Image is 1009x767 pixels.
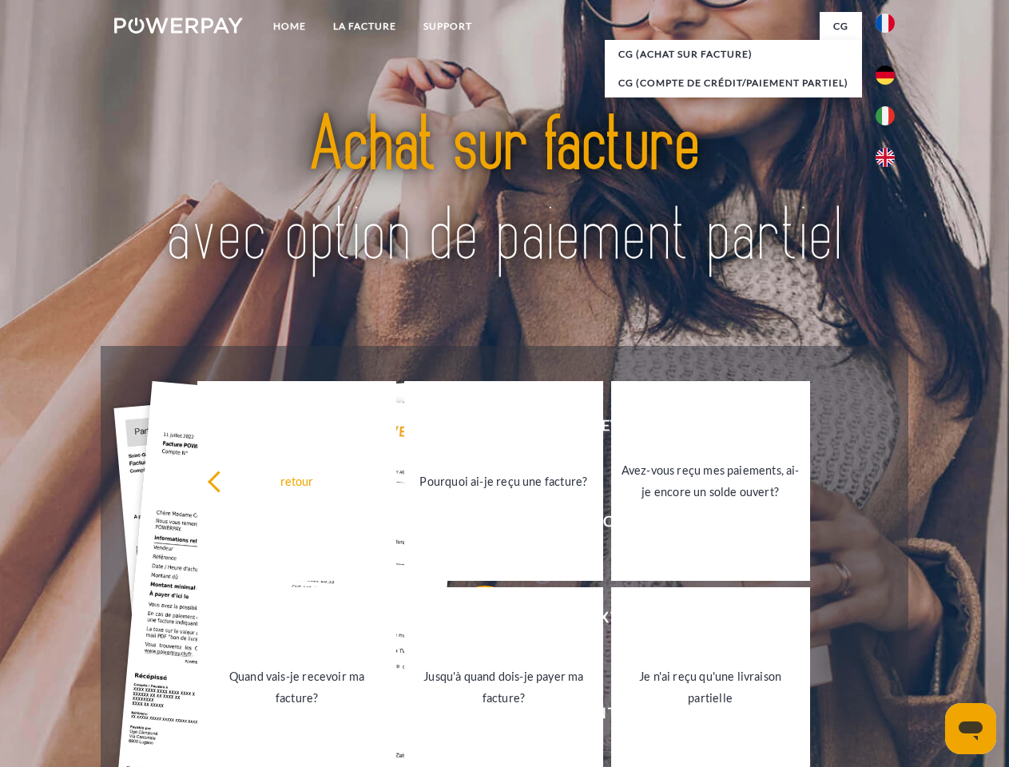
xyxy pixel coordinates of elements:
a: LA FACTURE [320,12,410,41]
div: Pourquoi ai-je reçu une facture? [414,470,594,491]
a: Support [410,12,486,41]
img: de [876,66,895,85]
div: Avez-vous reçu mes paiements, ai-je encore un solde ouvert? [621,459,800,503]
iframe: Bouton de lancement de la fenêtre de messagerie [945,703,996,754]
img: fr [876,14,895,33]
img: en [876,148,895,167]
a: Home [260,12,320,41]
img: it [876,106,895,125]
a: Avez-vous reçu mes paiements, ai-je encore un solde ouvert? [611,381,810,581]
div: Je n'ai reçu qu'une livraison partielle [621,666,800,709]
a: CG (Compte de crédit/paiement partiel) [605,69,862,97]
div: Quand vais-je recevoir ma facture? [207,666,387,709]
img: title-powerpay_fr.svg [153,77,856,306]
a: CG (achat sur facture) [605,40,862,69]
img: logo-powerpay-white.svg [114,18,243,34]
div: Jusqu'à quand dois-je payer ma facture? [414,666,594,709]
a: CG [820,12,862,41]
div: retour [207,470,387,491]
